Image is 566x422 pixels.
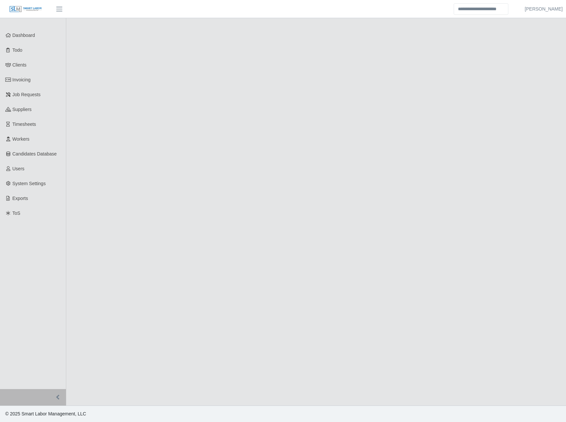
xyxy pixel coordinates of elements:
[13,47,22,53] span: Todo
[9,6,42,13] img: SLM Logo
[13,33,35,38] span: Dashboard
[5,411,86,416] span: © 2025 Smart Labor Management, LLC
[13,196,28,201] span: Exports
[13,181,46,186] span: System Settings
[13,166,25,171] span: Users
[13,136,30,142] span: Workers
[13,211,20,216] span: ToS
[13,151,57,156] span: Candidates Database
[13,122,36,127] span: Timesheets
[13,107,32,112] span: Suppliers
[13,77,31,82] span: Invoicing
[13,92,41,97] span: Job Requests
[13,62,27,68] span: Clients
[454,3,508,15] input: Search
[525,6,563,13] a: [PERSON_NAME]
